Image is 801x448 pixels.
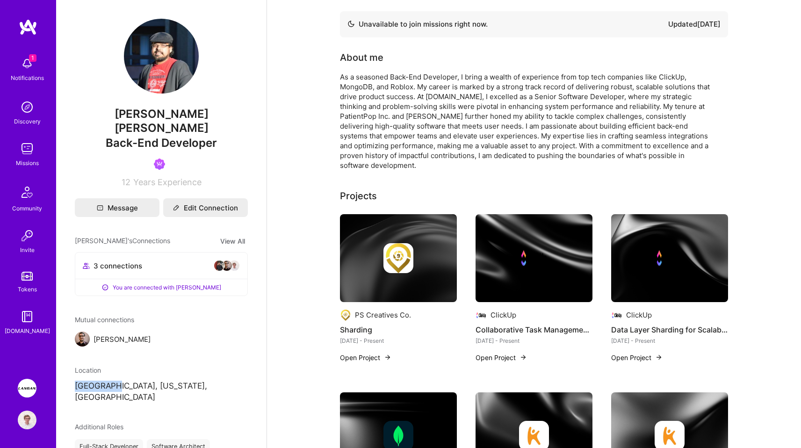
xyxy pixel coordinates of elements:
[75,381,248,403] p: [GEOGRAPHIC_DATA], [US_STATE], [GEOGRAPHIC_DATA]
[355,310,411,320] div: PS Creatives Co.
[18,411,36,429] img: User Avatar
[75,365,248,375] div: Location
[16,158,39,168] div: Missions
[611,353,663,362] button: Open Project
[668,19,721,30] div: Updated [DATE]
[29,54,36,62] span: 1
[18,54,36,73] img: bell
[173,204,180,211] i: icon Edit
[340,189,377,203] div: Projects
[221,260,232,271] img: avatar
[97,204,103,211] i: icon Mail
[75,107,248,135] span: [PERSON_NAME] [PERSON_NAME]
[20,245,35,255] div: Invite
[94,334,151,344] span: [PERSON_NAME]
[491,310,516,320] div: ClickUp
[133,177,202,187] span: Years Experience
[340,324,457,336] h4: Sharding
[340,336,457,346] div: [DATE] - Present
[655,354,663,361] img: arrow-right
[14,116,41,126] div: Discovery
[611,310,622,321] img: Company logo
[75,315,248,325] span: Mutual connections
[384,354,391,361] img: arrow-right
[5,326,50,336] div: [DOMAIN_NAME]
[15,411,39,429] a: User Avatar
[18,284,37,294] div: Tokens
[340,51,383,65] div: About me
[655,243,685,273] img: Company logo
[18,226,36,245] img: Invite
[101,284,109,291] i: icon ConnectedPositive
[18,307,36,326] img: guide book
[75,332,90,347] img: Cyrus Eslamian
[626,310,652,320] div: ClickUp
[347,20,355,28] img: Availability
[347,19,488,30] div: Unavailable to join missions right now.
[340,310,351,321] img: Company logo
[16,181,38,203] img: Community
[214,260,225,271] img: avatar
[22,272,33,281] img: tokens
[163,198,248,217] button: Edit Connection
[520,354,527,361] img: arrow-right
[75,423,123,431] span: Additional Roles
[229,260,240,271] img: avatar
[611,214,728,302] img: cover
[519,243,549,273] img: Company logo
[476,214,592,302] img: cover
[611,324,728,336] h4: Data Layer Sharding for Scalability
[113,282,221,292] span: You are connected with [PERSON_NAME]
[11,73,44,83] div: Notifications
[106,136,217,150] span: Back-End Developer
[15,379,39,397] a: Langan: AI-Copilot for Environmental Site Assessment
[18,379,36,397] img: Langan: AI-Copilot for Environmental Site Assessment
[340,353,391,362] button: Open Project
[83,262,90,269] i: icon Collaborator
[18,139,36,158] img: teamwork
[383,243,413,273] img: Company logo
[19,19,37,36] img: logo
[154,159,165,170] img: Been on Mission
[12,203,42,213] div: Community
[340,214,457,302] img: cover
[476,336,592,346] div: [DATE] - Present
[340,72,714,170] div: As a seasoned Back-End Developer, I bring a wealth of experience from top tech companies like Cli...
[476,324,592,336] h4: Collaborative Task Management Platform Development
[476,310,487,321] img: Company logo
[18,98,36,116] img: discovery
[75,236,170,246] span: [PERSON_NAME]'s Connections
[122,177,130,187] span: 12
[124,19,199,94] img: User Avatar
[217,236,248,246] button: View All
[75,252,248,296] button: 3 connectionsavataravataravatarYou are connected with [PERSON_NAME]
[75,198,159,217] button: Message
[94,261,142,271] span: 3 connections
[476,353,527,362] button: Open Project
[611,336,728,346] div: [DATE] - Present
